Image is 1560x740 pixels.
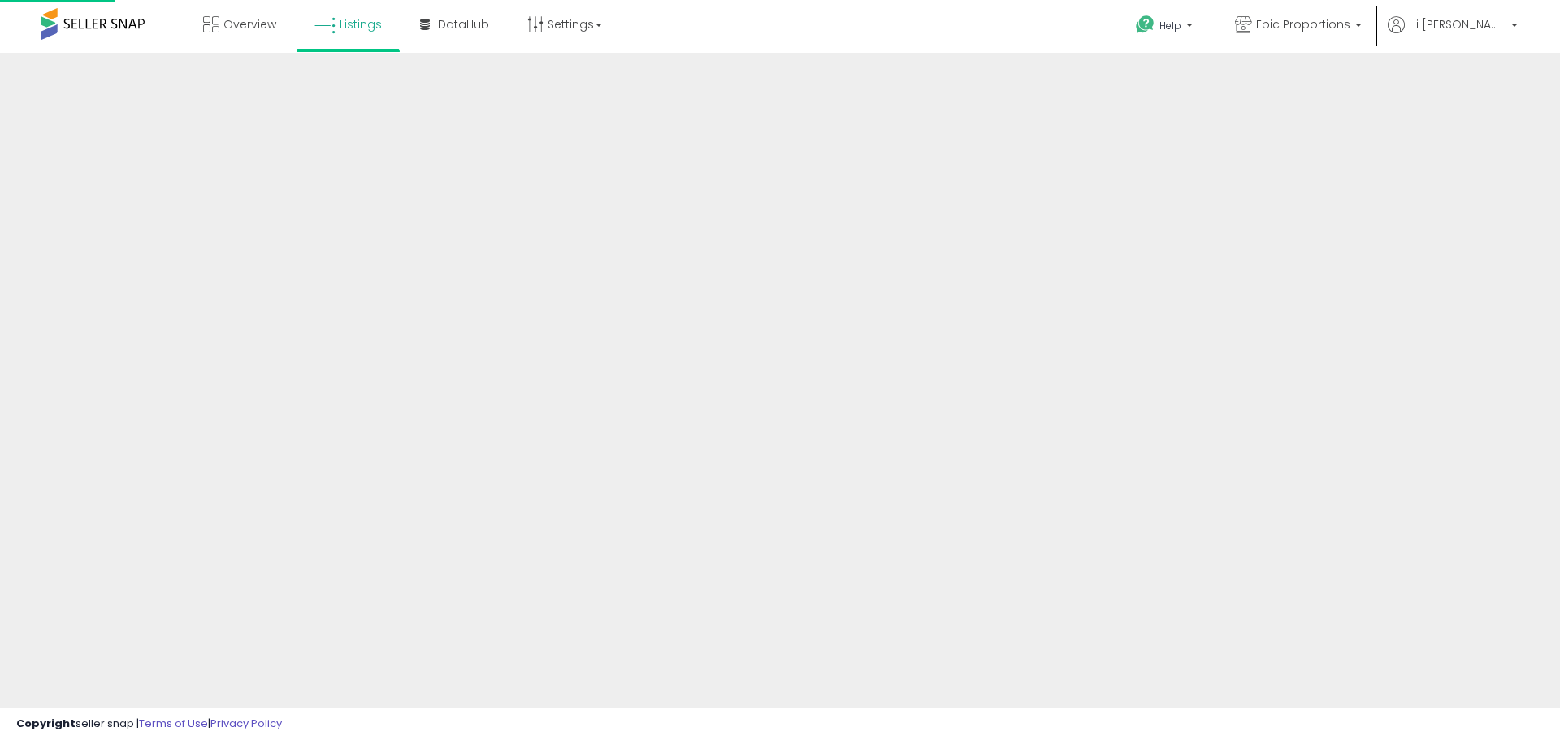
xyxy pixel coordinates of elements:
a: Help [1123,2,1209,53]
span: Hi [PERSON_NAME] [1409,16,1506,32]
span: Help [1159,19,1181,32]
span: Epic Proportions [1256,16,1350,32]
i: Get Help [1135,15,1155,35]
a: Privacy Policy [210,716,282,731]
span: Listings [340,16,382,32]
a: Hi [PERSON_NAME] [1388,16,1518,53]
strong: Copyright [16,716,76,731]
div: seller snap | | [16,716,282,732]
span: DataHub [438,16,489,32]
a: Terms of Use [139,716,208,731]
span: Overview [223,16,276,32]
